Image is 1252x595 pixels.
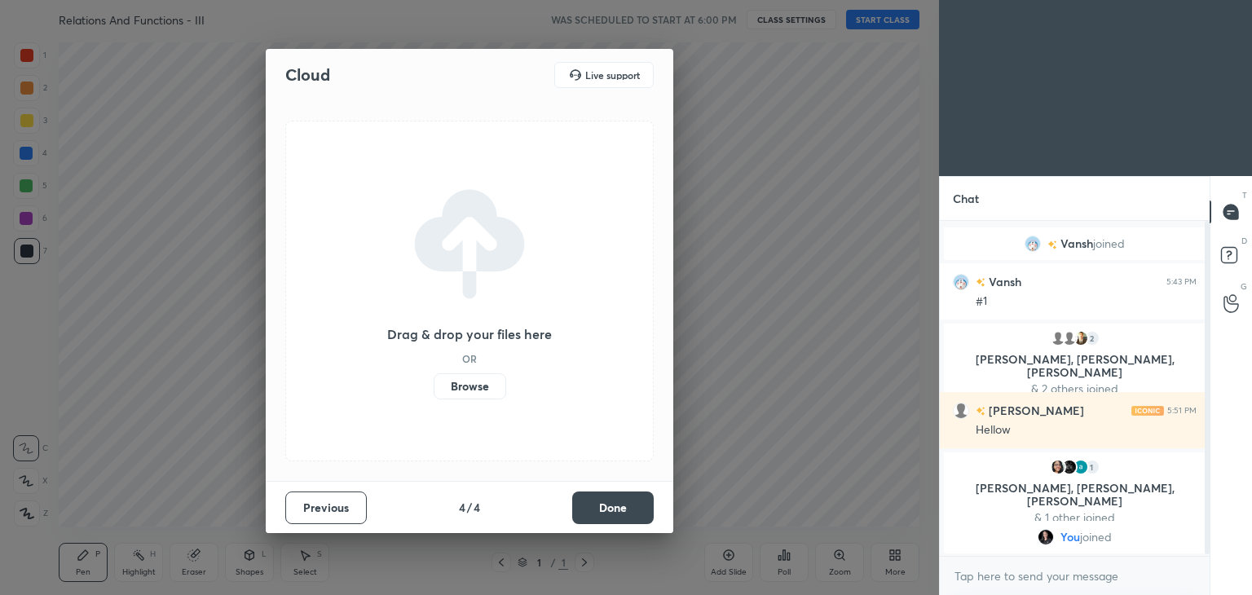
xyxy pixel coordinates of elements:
[940,177,992,220] p: Chat
[1060,237,1093,250] span: Vansh
[1093,237,1125,250] span: joined
[1131,406,1164,416] img: iconic-light.a09c19a4.png
[1025,236,1041,252] img: 1aada07e58a342c68ab3e05b4550dc01.jpg
[285,491,367,524] button: Previous
[467,499,472,516] h4: /
[953,403,969,419] img: default.png
[985,273,1021,290] h6: Vansh
[387,328,552,341] h3: Drag & drop your files here
[1242,189,1247,201] p: T
[1084,330,1100,346] div: 2
[1061,330,1078,346] img: default.png
[459,499,465,516] h4: 4
[1080,531,1112,544] span: joined
[1084,459,1100,475] div: 1
[1241,280,1247,293] p: G
[572,491,654,524] button: Done
[1166,277,1197,287] div: 5:43 PM
[953,274,969,290] img: 1aada07e58a342c68ab3e05b4550dc01.jpg
[462,354,477,364] h5: OR
[954,511,1196,524] p: & 1 other joined
[1047,240,1057,249] img: no-rating-badge.077c3623.svg
[985,402,1084,419] h6: [PERSON_NAME]
[585,70,640,80] h5: Live support
[1038,529,1054,545] img: 3bd8f50cf52542888569fb27f05e67d4.jpg
[1050,330,1066,346] img: default.png
[976,278,985,287] img: no-rating-badge.077c3623.svg
[954,482,1196,508] p: [PERSON_NAME], [PERSON_NAME], [PERSON_NAME]
[1073,459,1089,475] img: ec15dd82560b4e42ba5d752faa7a989e.91936014_3
[474,499,480,516] h4: 4
[1060,531,1080,544] span: You
[1050,459,1066,475] img: 15d41e0b11ac46309a9604631f47cd73.jpg
[954,353,1196,379] p: [PERSON_NAME], [PERSON_NAME], [PERSON_NAME]
[285,64,330,86] h2: Cloud
[976,407,985,416] img: no-rating-badge.077c3623.svg
[976,422,1197,439] div: Hellow
[1061,459,1078,475] img: 027f20b6054e4c19bd5c35d936383a5b.jpg
[954,382,1196,395] p: & 2 others joined
[1241,235,1247,247] p: D
[940,224,1210,557] div: grid
[976,293,1197,310] div: #1
[1167,406,1197,416] div: 5:51 PM
[1073,330,1089,346] img: 3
